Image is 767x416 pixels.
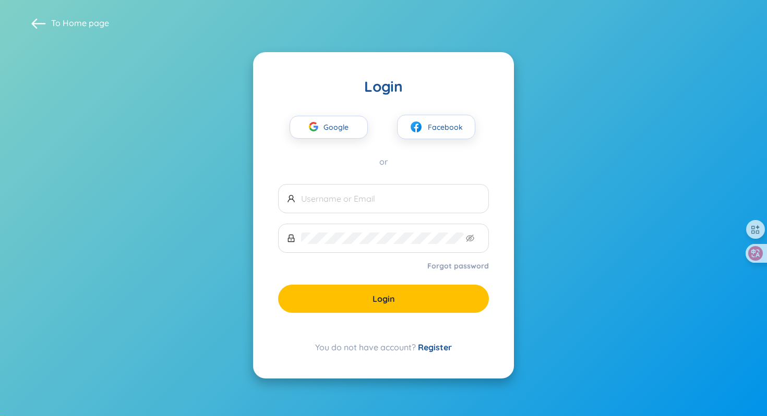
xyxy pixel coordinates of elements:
[301,193,480,204] input: Username or Email
[278,341,489,353] div: You do not have account?
[428,121,463,133] span: Facebook
[287,194,295,203] span: user
[410,120,423,133] img: facebook
[287,234,295,242] span: lock
[278,77,489,96] div: Login
[51,17,109,29] span: To
[278,156,489,167] div: or
[397,115,475,139] button: facebookFacebook
[418,342,452,352] a: Register
[323,116,354,138] span: Google
[63,18,109,28] a: Home page
[427,261,489,271] a: Forgot password
[373,293,395,304] span: Login
[466,234,474,242] span: eye-invisible
[290,116,368,139] button: Google
[278,285,489,313] button: Login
